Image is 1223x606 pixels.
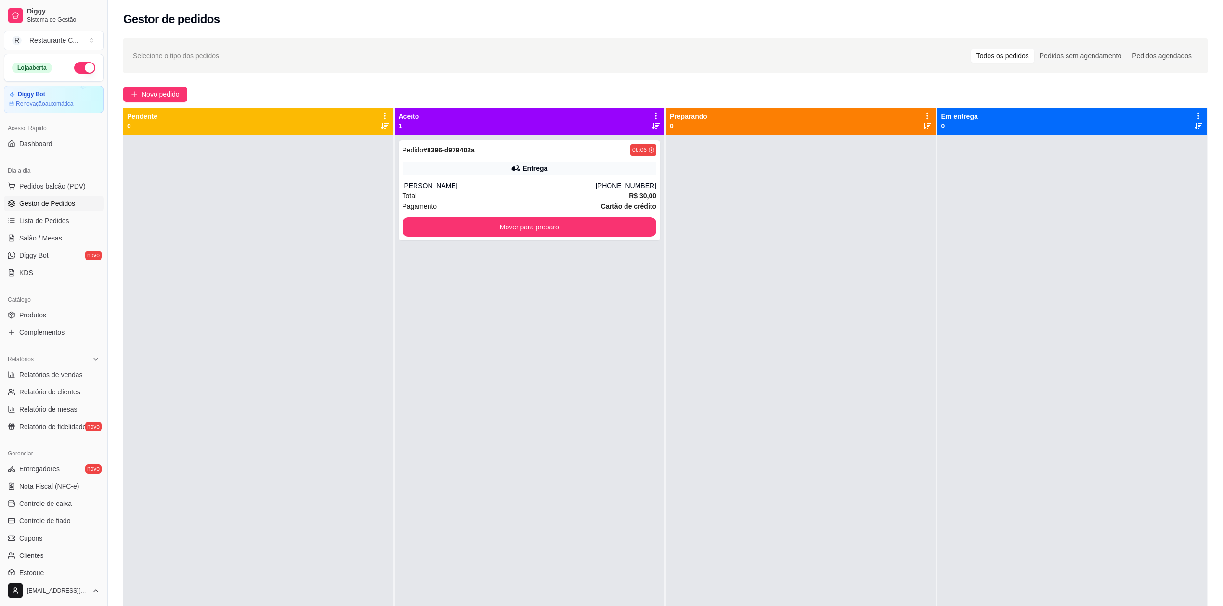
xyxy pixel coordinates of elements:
p: 0 [941,121,978,131]
a: Dashboard [4,136,104,151]
div: [PERSON_NAME] [403,181,596,190]
button: Pedidos balcão (PDV) [4,178,104,194]
a: Lista de Pedidos [4,213,104,228]
a: Clientes [4,548,104,563]
button: Select a team [4,31,104,50]
span: Relatórios [8,355,34,363]
span: Entregadores [19,464,60,474]
a: Relatórios de vendas [4,367,104,382]
a: Salão / Mesas [4,230,104,246]
span: Relatório de clientes [19,387,80,397]
span: KDS [19,268,33,278]
article: Diggy Bot [18,91,45,98]
span: Diggy Bot [19,251,49,260]
div: Todos os pedidos [971,49,1034,63]
span: Sistema de Gestão [27,16,100,24]
div: Gerenciar [4,446,104,461]
p: Em entrega [941,112,978,121]
div: Restaurante C ... [29,36,78,45]
span: Selecione o tipo dos pedidos [133,50,219,61]
a: Entregadoresnovo [4,461,104,477]
span: Clientes [19,551,44,560]
button: Novo pedido [123,87,187,102]
span: plus [131,91,138,98]
p: Preparando [670,112,707,121]
a: Gestor de Pedidos [4,196,104,211]
span: Complementos [19,328,65,337]
a: Cupons [4,530,104,546]
div: Dia a dia [4,163,104,178]
span: Cupons [19,533,42,543]
div: Catálogo [4,292,104,307]
p: 0 [670,121,707,131]
strong: R$ 30,00 [629,192,656,200]
a: KDS [4,265,104,280]
a: Relatório de fidelidadenovo [4,419,104,434]
div: Entrega [522,164,547,173]
span: Estoque [19,568,44,578]
span: Gestor de Pedidos [19,199,75,208]
a: Controle de fiado [4,513,104,529]
span: Controle de fiado [19,516,71,526]
a: Estoque [4,565,104,581]
a: Produtos [4,307,104,323]
a: DiggySistema de Gestão [4,4,104,27]
a: Complementos [4,325,104,340]
button: [EMAIL_ADDRESS][DOMAIN_NAME] [4,579,104,602]
a: Relatório de mesas [4,402,104,417]
p: Aceito [399,112,419,121]
div: Acesso Rápido [4,121,104,136]
strong: # 8396-d979402a [423,146,475,154]
span: Diggy [27,7,100,16]
a: Controle de caixa [4,496,104,511]
button: Alterar Status [74,62,95,74]
a: Relatório de clientes [4,384,104,400]
strong: Cartão de crédito [601,202,656,210]
span: Salão / Mesas [19,233,62,243]
button: Mover para preparo [403,217,657,237]
span: Relatório de mesas [19,404,78,414]
div: Pedidos sem agendamento [1034,49,1127,63]
div: Loja aberta [12,63,52,73]
span: Relatórios de vendas [19,370,83,379]
div: 08:06 [632,146,647,154]
span: Novo pedido [142,89,180,100]
span: Nota Fiscal (NFC-e) [19,481,79,491]
article: Renovação automática [16,100,73,108]
h2: Gestor de pedidos [123,12,220,27]
span: Dashboard [19,139,52,149]
span: Relatório de fidelidade [19,422,86,431]
span: Pedido [403,146,424,154]
p: 0 [127,121,157,131]
span: Lista de Pedidos [19,216,69,226]
span: [EMAIL_ADDRESS][DOMAIN_NAME] [27,587,88,594]
div: [PHONE_NUMBER] [596,181,656,190]
a: Diggy BotRenovaçãoautomática [4,86,104,113]
span: Controle de caixa [19,499,72,508]
span: Produtos [19,310,46,320]
div: Pedidos agendados [1127,49,1197,63]
a: Nota Fiscal (NFC-e) [4,479,104,494]
p: Pendente [127,112,157,121]
span: Total [403,190,417,201]
span: Pedidos balcão (PDV) [19,181,86,191]
a: Diggy Botnovo [4,248,104,263]
span: Pagamento [403,201,437,212]
p: 1 [399,121,419,131]
span: R [12,36,22,45]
